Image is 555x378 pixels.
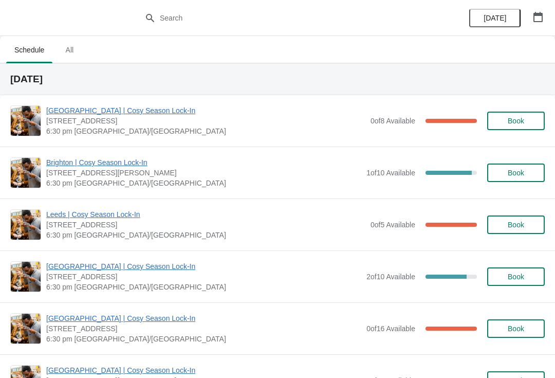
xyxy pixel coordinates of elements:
[11,314,41,344] img: Nottingham | Cosy Season Lock-In | 24 Bridlesmith Gate, Nottingham NG1 2GQ, UK | 6:30 pm Europe/L...
[46,178,361,188] span: 6:30 pm [GEOGRAPHIC_DATA]/[GEOGRAPHIC_DATA]
[11,210,41,240] img: Leeds | Cosy Season Lock-In | Unit 42, Queen Victoria St, Victoria Quarter, Leeds, LS1 6BE | 6:30...
[46,105,365,116] span: [GEOGRAPHIC_DATA] | Cosy Season Lock-In
[46,261,361,272] span: [GEOGRAPHIC_DATA] | Cosy Season Lock-In
[508,273,524,281] span: Book
[371,221,415,229] span: 0 of 5 Available
[46,157,361,168] span: Brighton | Cosy Season Lock-In
[46,282,361,292] span: 6:30 pm [GEOGRAPHIC_DATA]/[GEOGRAPHIC_DATA]
[508,117,524,125] span: Book
[11,158,41,188] img: Brighton | Cosy Season Lock-In | 41 Gardner Street, Brighton BN1 1UN, UK | 6:30 pm Europe/London
[508,221,524,229] span: Book
[46,323,361,334] span: [STREET_ADDRESS]
[46,116,365,126] span: [STREET_ADDRESS]
[487,164,545,182] button: Book
[487,112,545,130] button: Book
[508,169,524,177] span: Book
[11,262,41,292] img: Norwich | Cosy Season Lock-In | 9 Back Of The Inns, Norwich NR2 1PT, UK | 6:30 pm Europe/London
[371,117,415,125] span: 0 of 8 Available
[46,334,361,344] span: 6:30 pm [GEOGRAPHIC_DATA]/[GEOGRAPHIC_DATA]
[46,220,365,230] span: [STREET_ADDRESS]
[469,9,521,27] button: [DATE]
[46,209,365,220] span: Leeds | Cosy Season Lock-In
[366,169,415,177] span: 1 of 10 Available
[46,365,361,375] span: [GEOGRAPHIC_DATA] | Cosy Season Lock-In
[6,41,52,59] span: Schedule
[508,325,524,333] span: Book
[487,267,545,286] button: Book
[46,126,365,136] span: 6:30 pm [GEOGRAPHIC_DATA]/[GEOGRAPHIC_DATA]
[366,325,415,333] span: 0 of 16 Available
[159,9,416,27] input: Search
[46,230,365,240] span: 6:30 pm [GEOGRAPHIC_DATA]/[GEOGRAPHIC_DATA]
[366,273,415,281] span: 2 of 10 Available
[487,215,545,234] button: Book
[46,272,361,282] span: [STREET_ADDRESS]
[10,74,545,84] h2: [DATE]
[57,41,82,59] span: All
[487,319,545,338] button: Book
[484,14,506,22] span: [DATE]
[11,106,41,136] img: Brighton Beach | Cosy Season Lock-In | 38-39 Kings Road Arches, Brighton, BN1 2LN | 6:30 pm Europ...
[46,168,361,178] span: [STREET_ADDRESS][PERSON_NAME]
[46,313,361,323] span: [GEOGRAPHIC_DATA] | Cosy Season Lock-In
